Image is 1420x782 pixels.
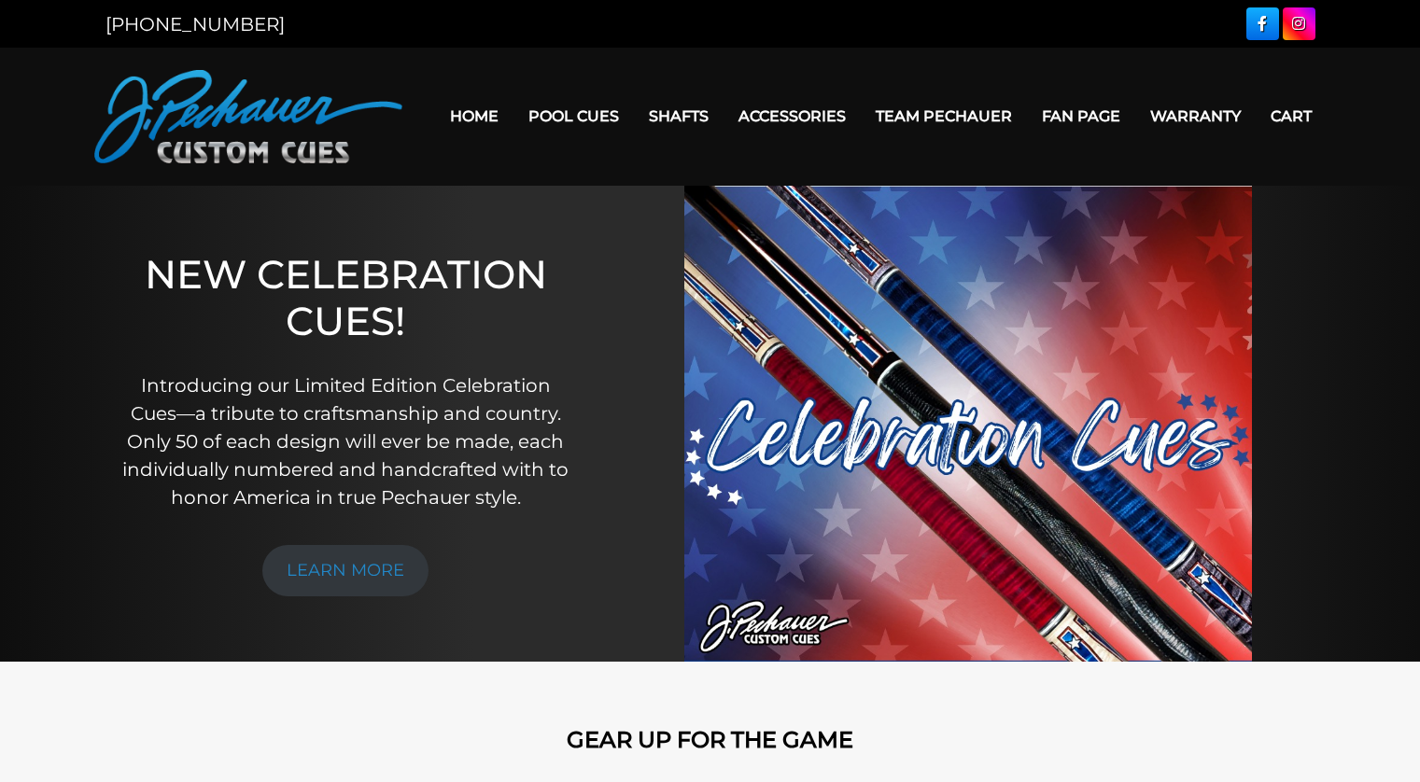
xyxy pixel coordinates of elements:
[262,545,429,596] a: LEARN MORE
[567,726,853,753] strong: GEAR UP FOR THE GAME
[1135,92,1256,140] a: Warranty
[1256,92,1327,140] a: Cart
[105,13,285,35] a: [PHONE_NUMBER]
[116,371,575,511] p: Introducing our Limited Edition Celebration Cues—a tribute to craftsmanship and country. Only 50 ...
[94,70,402,163] img: Pechauer Custom Cues
[513,92,634,140] a: Pool Cues
[634,92,724,140] a: Shafts
[435,92,513,140] a: Home
[1027,92,1135,140] a: Fan Page
[861,92,1027,140] a: Team Pechauer
[116,251,575,345] h1: NEW CELEBRATION CUES!
[724,92,861,140] a: Accessories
